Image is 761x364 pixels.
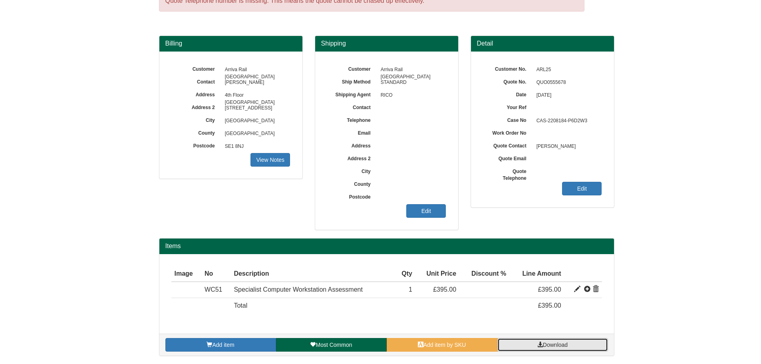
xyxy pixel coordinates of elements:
label: Quote No. [483,76,533,86]
span: [STREET_ADDRESS] [221,102,290,115]
th: Image [171,266,202,282]
h2: Items [165,243,608,250]
label: City [171,115,221,124]
label: Quote Email [483,153,533,162]
label: Address 2 [327,153,377,162]
span: Add item [212,342,234,348]
span: Most Common [316,342,352,348]
label: Quote Contact [483,140,533,149]
span: QUO0555678 [533,76,602,89]
label: Customer No. [483,64,533,73]
label: County [327,179,377,188]
span: £395.00 [538,302,561,309]
span: ARL25 [533,64,602,76]
h3: Billing [165,40,296,47]
label: City [327,166,377,175]
th: No [201,266,230,282]
span: [DATE] [533,89,602,102]
h3: Shipping [321,40,452,47]
label: Address [171,89,221,98]
label: Postcode [327,191,377,201]
span: £395.00 [538,286,561,293]
span: RICO [377,89,446,102]
label: Postcode [171,140,221,149]
span: Download [543,342,568,348]
label: Address [327,140,377,149]
label: Case No [483,115,533,124]
label: Telephone [327,115,377,124]
label: Work Order No [483,127,533,137]
label: Email [327,127,377,137]
th: Line Amount [509,266,564,282]
label: Date [483,89,533,98]
label: Contact [327,102,377,111]
span: [GEOGRAPHIC_DATA] [221,127,290,140]
th: Qty [395,266,415,282]
label: Ship Method [327,76,377,86]
th: Discount % [459,266,509,282]
label: Your Ref [483,102,533,111]
label: Address 2 [171,102,221,111]
span: [PERSON_NAME] [533,140,602,153]
a: Edit [562,182,602,195]
span: CAS-2208184-P6D2W3 [533,115,602,127]
td: Total [230,298,395,314]
span: [GEOGRAPHIC_DATA] [221,115,290,127]
span: SE1 8NJ [221,140,290,153]
span: [PERSON_NAME] [221,76,290,89]
span: Arriva Rail [GEOGRAPHIC_DATA] [221,64,290,76]
a: Download [497,338,608,352]
span: Add item by SKU [423,342,466,348]
label: County [171,127,221,137]
span: £395.00 [433,286,456,293]
label: Contact [171,76,221,86]
label: Shipping Agent [327,89,377,98]
span: 4th Floor [GEOGRAPHIC_DATA] [221,89,290,102]
span: STANDARD [377,76,446,89]
td: WC51 [201,282,230,298]
span: 1 [409,286,412,293]
h3: Detail [477,40,608,47]
span: Specialist Computer Workstation Assessment [234,286,363,293]
span: Arriva Rail [GEOGRAPHIC_DATA] [377,64,446,76]
th: Description [230,266,395,282]
label: Customer [171,64,221,73]
th: Unit Price [415,266,459,282]
a: View Notes [250,153,290,167]
label: Quote Telephone [483,166,533,182]
a: Edit [406,204,446,218]
label: Customer [327,64,377,73]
